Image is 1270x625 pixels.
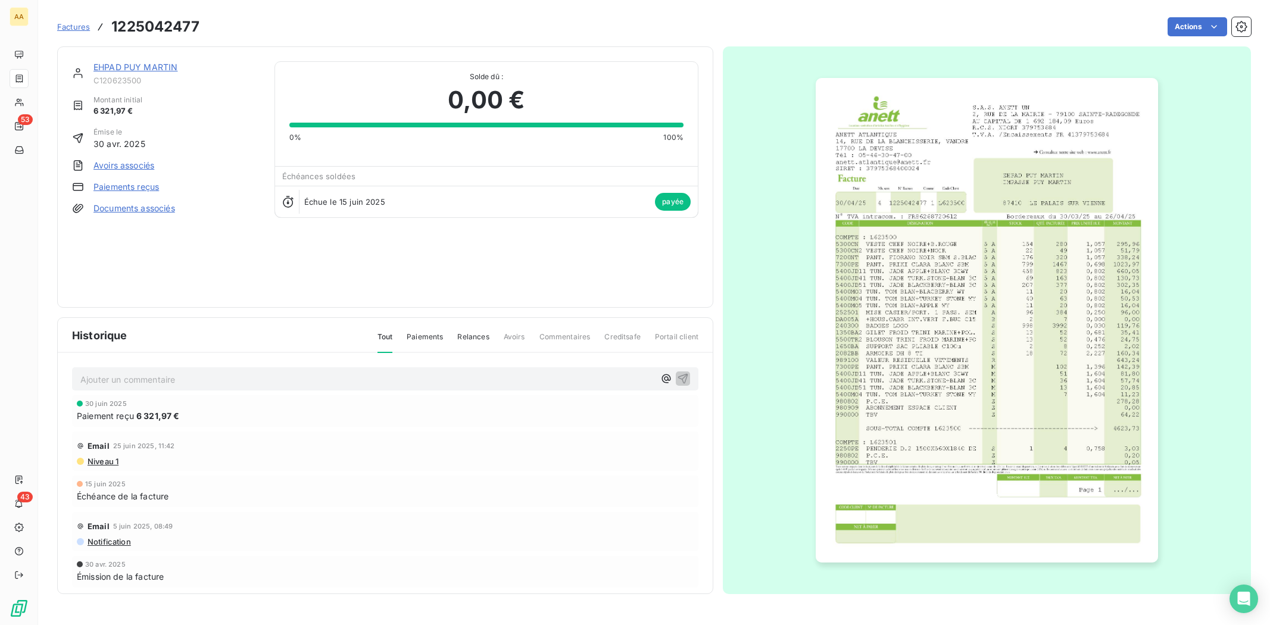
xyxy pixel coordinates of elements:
[10,7,29,26] div: AA
[93,76,260,85] span: C120623500
[289,71,684,82] span: Solde dû :
[304,197,385,207] span: Échue le 15 juin 2025
[604,332,641,352] span: Creditsafe
[1168,17,1227,36] button: Actions
[93,181,159,193] a: Paiements reçus
[85,400,127,407] span: 30 juin 2025
[282,171,356,181] span: Échéances soldées
[816,78,1158,562] img: invoice_thumbnail
[85,561,126,568] span: 30 avr. 2025
[655,193,691,211] span: payée
[88,441,110,451] span: Email
[77,570,164,583] span: Émission de la facture
[663,132,684,143] span: 100%
[72,327,127,343] span: Historique
[93,202,175,214] a: Documents associés
[377,332,393,353] span: Tout
[93,95,142,105] span: Montant initial
[655,332,698,352] span: Portail client
[113,523,173,530] span: 5 juin 2025, 08:49
[86,457,118,466] span: Niveau 1
[57,22,90,32] span: Factures
[93,105,142,117] span: 6 321,97 €
[93,62,177,72] a: EHPAD PUY MARTIN
[57,21,90,33] a: Factures
[85,480,126,487] span: 15 juin 2025
[113,442,175,449] span: 25 juin 2025, 11:42
[289,132,301,143] span: 0%
[86,537,131,546] span: Notification
[457,332,489,352] span: Relances
[111,16,199,37] h3: 1225042477
[77,490,168,502] span: Échéance de la facture
[93,137,145,150] span: 30 avr. 2025
[17,492,33,502] span: 43
[407,332,443,352] span: Paiements
[10,599,29,618] img: Logo LeanPay
[18,114,33,125] span: 53
[93,160,154,171] a: Avoirs associés
[136,410,180,422] span: 6 321,97 €
[504,332,525,352] span: Avoirs
[1230,585,1258,613] div: Open Intercom Messenger
[88,521,110,531] span: Email
[539,332,591,352] span: Commentaires
[77,410,134,422] span: Paiement reçu
[448,82,525,118] span: 0,00 €
[93,127,145,137] span: Émise le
